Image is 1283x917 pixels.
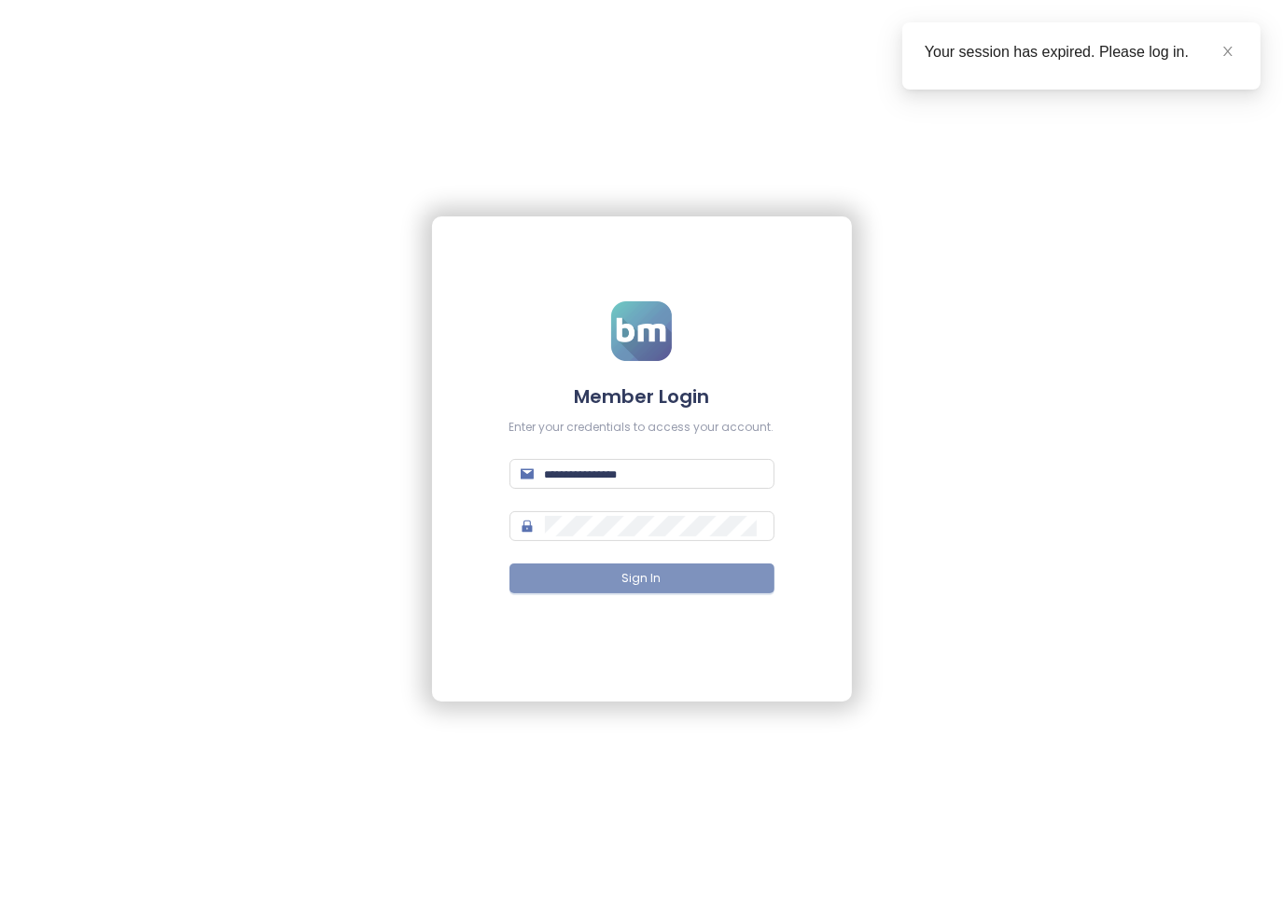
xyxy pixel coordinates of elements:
[521,467,534,480] span: mail
[521,520,534,533] span: lock
[622,570,662,588] span: Sign In
[611,301,672,361] img: logo
[925,41,1238,63] div: Your session has expired. Please log in.
[509,563,774,593] button: Sign In
[509,419,774,437] div: Enter your credentials to access your account.
[1221,45,1234,58] span: close
[509,383,774,410] h4: Member Login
